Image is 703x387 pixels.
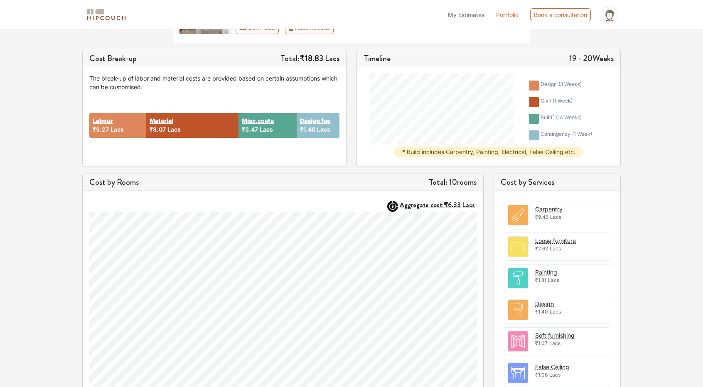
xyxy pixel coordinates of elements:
span: ₹18.83 [300,52,323,64]
span: logo-horizontal.svg [86,5,127,24]
h5: Cost Break-up [89,54,137,64]
button: Loose furniture [535,236,576,245]
span: Lacs [550,214,561,220]
button: Misc.costs [242,116,274,125]
h5: Cost by Rooms [89,177,139,187]
span: ₹2.62 [535,245,548,252]
span: My Estimates [448,11,484,18]
div: The break-up of labor and material costs are provided based on certain assumptions which can be c... [89,74,339,91]
span: ₹1.81 [535,277,546,283]
button: Carpentry [535,205,563,213]
button: Design fee [300,116,330,125]
h5: 19 - 20 Weeks [569,54,614,64]
button: False Ceiling [535,363,569,371]
span: Lacs [550,309,561,315]
img: room.svg [508,268,528,288]
span: ₹1.07 [535,340,548,346]
span: ( 3 weeks ) [558,81,582,87]
img: room.svg [508,363,528,383]
span: ₹8.07 [150,126,166,133]
span: Lacs [167,126,181,133]
span: Lacs [549,340,560,346]
div: Book a consultation [530,8,591,21]
span: Lacs [325,52,339,64]
button: Soft furnishing [535,331,575,340]
button: Painting [535,268,557,277]
strong: Total: [429,176,447,188]
span: ( 1 week ) [553,98,573,104]
strong: Aggregate cost: [400,200,475,210]
img: AggregateIcon [387,201,398,212]
div: * Build includes Carpentry, Painting, Electrical, False Ceiling etc. [395,147,583,157]
img: logo-horizontal.svg [86,7,127,22]
span: Lacs [550,245,561,252]
span: ₹1.40 [535,309,548,315]
img: room.svg [508,300,528,320]
span: ₹6.33 [444,200,461,210]
button: Aggregate cost:₹6.33Lacs [400,201,477,209]
button: Design [535,299,554,308]
span: Lacs [549,372,560,378]
span: Lacs [462,200,475,210]
span: ₹1.06 [535,372,548,378]
h5: Timeline [364,54,391,64]
div: contingency [541,130,592,140]
span: Lacs [317,126,330,133]
img: room.svg [508,331,528,351]
img: room.svg [508,205,528,225]
h5: 10 rooms [429,177,477,187]
span: Lacs [548,277,559,283]
button: Labour [93,116,113,125]
span: ( 1 week ) [572,131,592,137]
a: Portfolio [496,10,519,19]
span: ₹3.47 [242,126,258,133]
span: ( 14 weeks ) [556,114,582,120]
button: Material [150,116,173,125]
h5: Cost by Services [501,177,614,187]
div: civil [541,97,573,107]
div: build [541,114,582,124]
h5: Total: [280,54,339,64]
span: ₹1.40 [300,126,315,133]
span: ₹3.27 [93,126,109,133]
div: design [541,81,582,91]
span: Lacs [260,126,273,133]
span: ₹9.46 [535,214,548,220]
span: Lacs [111,126,124,133]
img: room.svg [508,237,528,257]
